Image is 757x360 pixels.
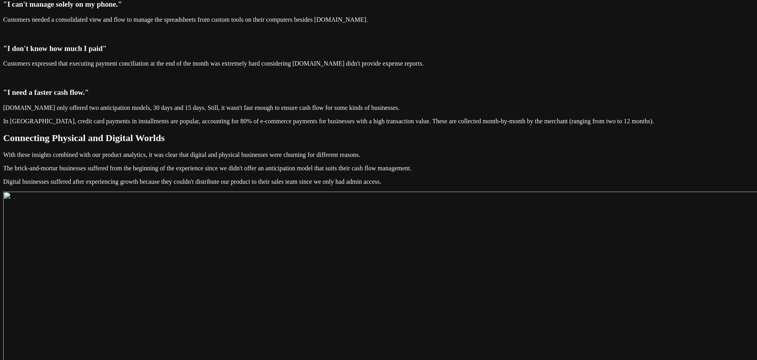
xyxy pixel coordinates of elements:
p: Customers expressed that executing payment conciliation at the end of the month was extremely har... [3,60,754,67]
p: With these insights combined with our product analytics, it was clear that digital and physical b... [3,151,754,158]
p: Customers needed a consolidated view and flow to manage the spreadsheets from custom tools on the... [3,16,754,23]
p: In [GEOGRAPHIC_DATA], credit card payments in installments are popular, accounting for 80% of e-c... [3,118,754,125]
p: [DOMAIN_NAME] only offered two anticipation models, 30 days and 15 days. Still, it wasn't fast en... [3,104,754,111]
p: Digital businesses suffered after experiencing growth because they couldn't distribute our produc... [3,178,754,185]
p: The brick-and-mortar businesses suffered from the beginning of the experience since we didn't off... [3,165,754,172]
h2: Connecting Physical and Digital Worlds [3,133,754,143]
h3: "I need a faster cash flow." [3,88,754,97]
h3: "I don't know how much I paid" [3,44,754,53]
